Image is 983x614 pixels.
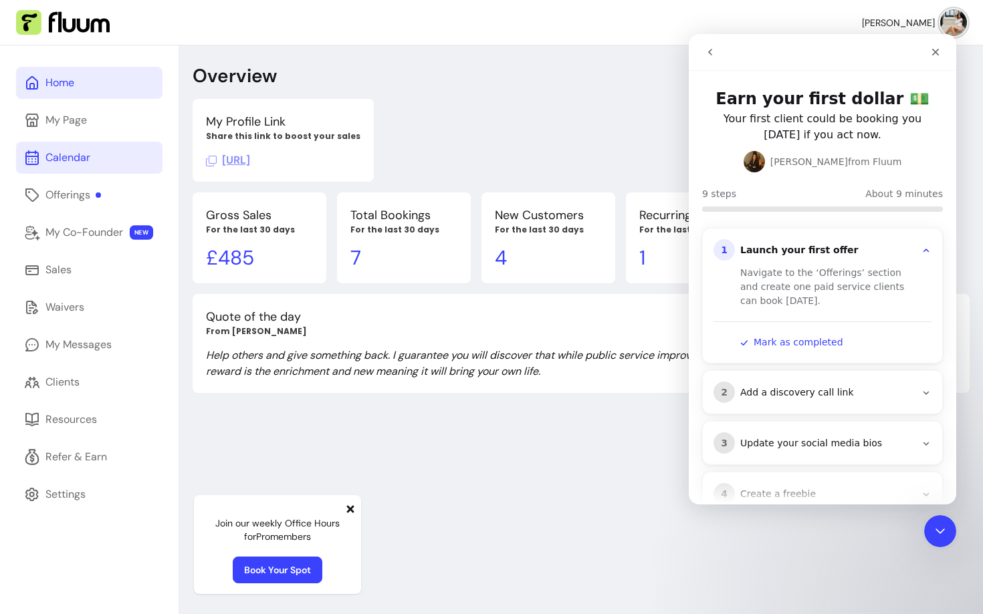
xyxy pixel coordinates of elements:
[639,224,756,235] p: For the last 30 days
[16,179,162,211] a: Offerings
[16,478,162,510] a: Settings
[45,299,84,315] div: Waivers
[45,187,101,203] div: Offerings
[45,112,87,128] div: My Page
[45,75,74,91] div: Home
[862,9,967,36] button: avatar[PERSON_NAME]
[206,131,360,142] p: Share this link to boost your sales
[350,224,457,235] p: For the last 30 days
[206,224,313,235] p: For the last 30 days
[495,224,602,235] p: For the last 30 days
[16,329,162,361] a: My Messages
[495,206,602,224] p: New Customers
[45,224,123,241] div: My Co-Founder
[350,206,457,224] p: Total Bookings
[16,216,162,249] a: My Co-Founder NEW
[206,153,250,167] span: Click to copy
[45,412,97,428] div: Resources
[16,441,162,473] a: Refer & Earn
[206,206,313,224] p: Gross Sales
[205,516,350,543] p: Join our weekly Office Hours for Pro members
[45,449,107,465] div: Refer & Earn
[130,225,153,240] span: NEW
[16,366,162,398] a: Clients
[924,515,956,547] iframe: Intercom live chat
[350,246,457,270] p: 7
[16,10,110,35] img: Fluum Logo
[16,291,162,323] a: Waivers
[16,254,162,286] a: Sales
[206,307,956,326] p: Quote of the day
[45,337,112,353] div: My Messages
[233,557,322,583] a: Book Your Spot
[495,246,602,270] p: 4
[193,64,277,88] p: Overview
[16,142,162,174] a: Calendar
[940,9,967,36] img: avatar
[16,67,162,99] a: Home
[206,347,956,379] p: Help others and give something back. I guarantee you will discover that while public service impr...
[45,486,86,502] div: Settings
[45,262,72,278] div: Sales
[206,112,360,131] p: My Profile Link
[862,16,935,29] span: [PERSON_NAME]
[16,404,162,436] a: Resources
[639,246,756,270] p: 1
[639,206,756,224] p: Recurring Customers
[45,374,80,390] div: Clients
[206,246,313,270] p: £ 485
[206,326,956,337] p: From [PERSON_NAME]
[689,34,956,504] iframe: Intercom live chat
[16,104,162,136] a: My Page
[45,150,90,166] div: Calendar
